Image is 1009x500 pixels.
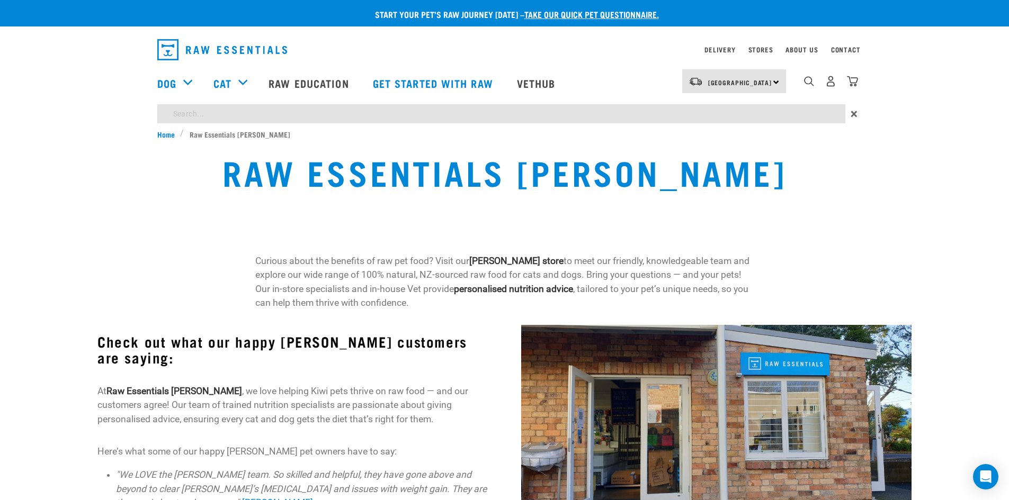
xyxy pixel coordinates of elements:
a: Delivery [704,48,735,51]
strong: [PERSON_NAME] store [469,256,564,266]
a: Stores [748,48,773,51]
img: Raw Essentials Logo [157,39,287,60]
a: Contact [831,48,861,51]
strong: Raw Essentials [PERSON_NAME] [106,386,242,396]
a: About Us [785,48,818,51]
a: Dog [157,75,176,91]
input: Search... [157,104,845,123]
span: Home [157,129,175,140]
a: Get started with Raw [362,62,506,104]
h3: Check out what our happy [PERSON_NAME] customers are saying: [97,333,487,366]
h1: Forbidden [4,4,314,24]
p: At , we love helping Kiwi pets thrive on raw food — and our customers agree! Our team of trained ... [97,384,487,426]
img: van-moving.png [689,77,703,86]
a: Vethub [506,62,569,104]
a: Home [157,129,181,140]
nav: dropdown navigation [149,35,861,65]
span: [GEOGRAPHIC_DATA] [708,80,772,84]
img: user.png [825,76,836,87]
a: Cat [213,75,231,91]
nav: breadcrumbs [157,129,852,140]
img: home-icon-1@2x.png [804,76,814,86]
p: Here’s what some of our happy [PERSON_NAME] pet owners have to say: [97,444,487,458]
span: × [851,104,858,123]
div: Open Intercom Messenger [973,464,998,489]
h1: Raw Essentials [PERSON_NAME] [187,152,822,190]
p: Curious about the benefits of raw pet food? Visit our to meet our friendly, knowledgeable team an... [255,254,754,310]
img: home-icon@2x.png [847,76,858,87]
p: You don't have permission to access this resource. [4,35,314,44]
a: Raw Education [258,62,362,104]
a: take our quick pet questionnaire. [524,12,659,16]
strong: personalised nutrition advice [454,284,573,294]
